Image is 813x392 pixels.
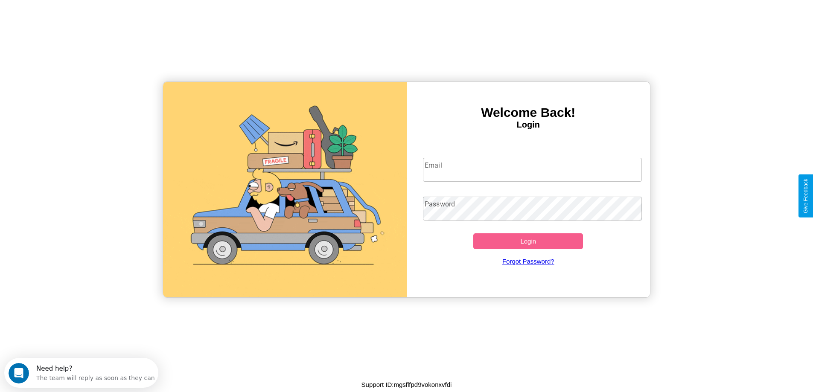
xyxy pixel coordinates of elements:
[9,363,29,383] iframe: Intercom live chat
[407,120,650,130] h4: Login
[407,105,650,120] h3: Welcome Back!
[361,379,452,390] p: Support ID: mgsflfpd9vokonxvfdi
[3,3,159,27] div: Open Intercom Messenger
[419,249,638,273] a: Forgot Password?
[32,7,151,14] div: Need help?
[32,14,151,23] div: The team will reply as soon as they can
[473,233,583,249] button: Login
[803,179,809,213] div: Give Feedback
[4,358,158,388] iframe: Intercom live chat discovery launcher
[163,82,407,297] img: gif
